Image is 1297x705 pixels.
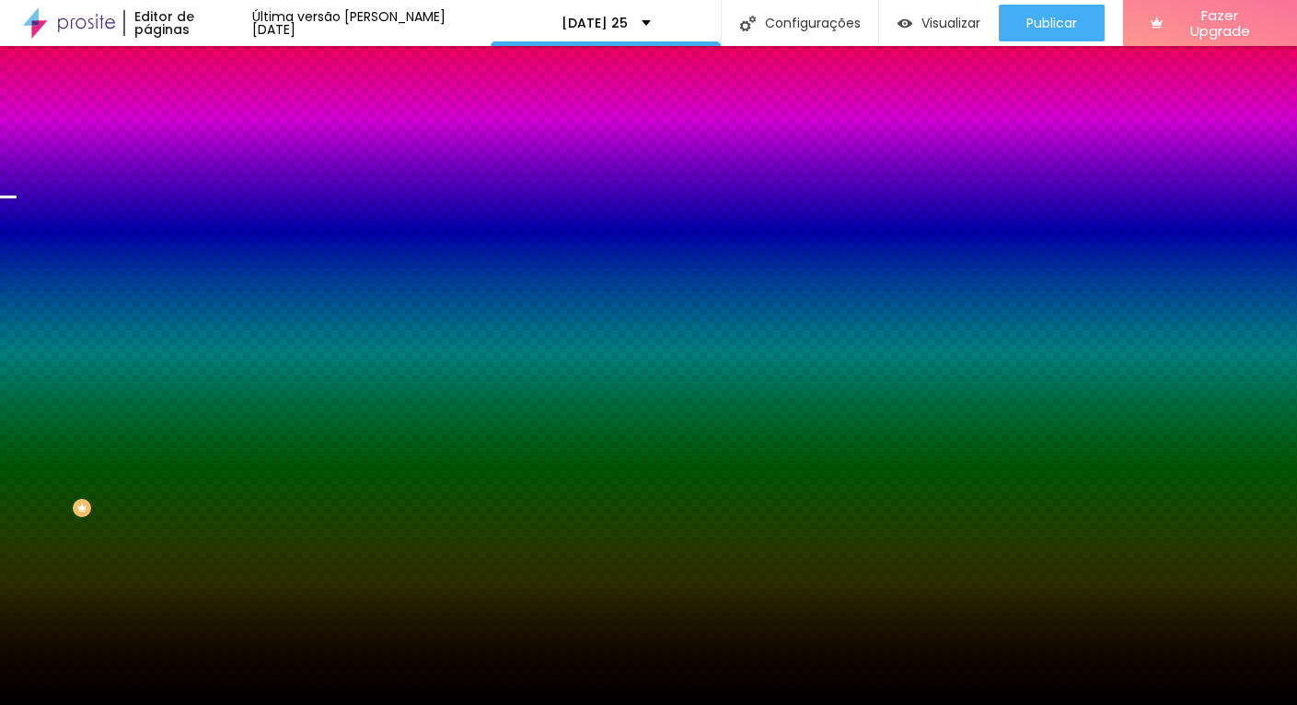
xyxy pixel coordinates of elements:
p: [DATE] 25 [562,17,628,29]
span: Fazer Upgrade [1170,7,1269,40]
span: Publicar [1026,16,1077,30]
div: Última versão [PERSON_NAME] [DATE] [252,10,491,36]
div: Editor de páginas [123,10,252,36]
button: Visualizar [879,5,998,41]
button: Publicar [999,5,1105,41]
span: Visualizar [921,16,980,30]
img: view-1.svg [897,16,911,31]
img: Icone [740,16,756,31]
